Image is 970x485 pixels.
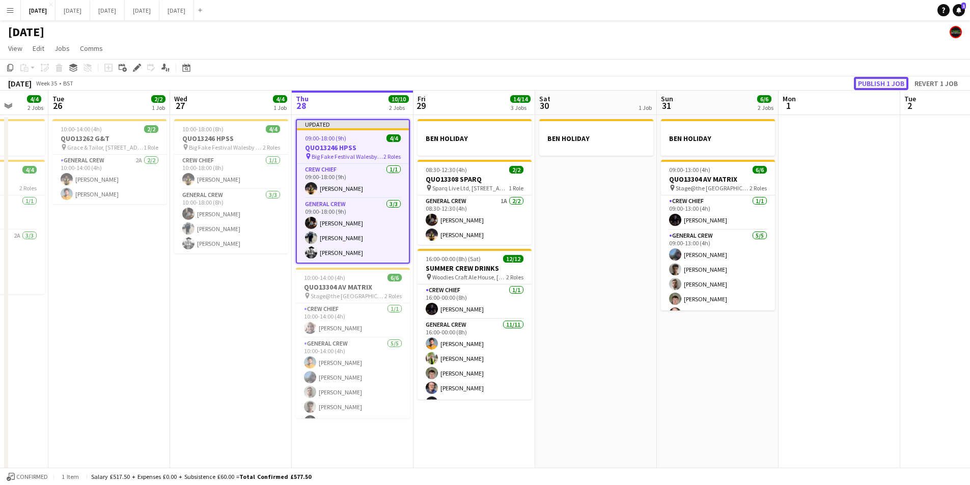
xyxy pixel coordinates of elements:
span: Sparq Live Ltd, [STREET_ADDRESS] [432,184,509,192]
app-user-avatar: KONNECT HQ [950,26,962,38]
h3: QUO13246 HPSS [174,134,288,143]
span: View [8,44,22,53]
span: 6/6 [757,95,771,103]
button: [DATE] [90,1,125,20]
span: Stage@the [GEOGRAPHIC_DATA] [STREET_ADDRESS] [676,184,750,192]
button: Revert 1 job [910,77,962,90]
span: Confirmed [16,473,48,480]
div: [DATE] [8,78,32,89]
span: Sun [661,94,673,103]
div: 1 Job [639,104,652,111]
app-card-role: Crew Chief1/116:00-00:00 (8h)[PERSON_NAME] [418,284,532,319]
span: Woodies Craft Ale House, [STREET_ADDRESS] [432,273,506,281]
app-card-role: General Crew3/310:00-18:00 (8h)[PERSON_NAME][PERSON_NAME][PERSON_NAME] [174,189,288,253]
h3: QUO13304 AV MATRIX [661,175,775,184]
span: Stage@the [GEOGRAPHIC_DATA] [STREET_ADDRESS] [311,292,384,300]
span: Edit [33,44,44,53]
span: 2 Roles [19,184,37,192]
h3: QUO13246 HPSS [297,143,409,152]
span: Tue [52,94,64,103]
app-job-card: 16:00-00:00 (8h) (Sat)12/12SUMMER CREW DRINKS Woodies Craft Ale House, [STREET_ADDRESS]2 RolesCre... [418,249,532,400]
app-job-card: 09:00-13:00 (4h)6/6QUO13304 AV MATRIX Stage@the [GEOGRAPHIC_DATA] [STREET_ADDRESS]2 RolesCrew Chi... [661,160,775,310]
button: Confirmed [5,471,49,482]
app-job-card: 10:00-18:00 (8h)4/4QUO13246 HPSS Big Fake Festival Walesby [STREET_ADDRESS]2 RolesCrew Chief1/110... [174,119,288,253]
a: 1 [953,4,965,16]
span: 4/4 [27,95,41,103]
span: 10:00-18:00 (8h) [182,125,224,133]
app-card-role: Crew Chief1/110:00-14:00 (4h)[PERSON_NAME] [296,303,410,338]
button: [DATE] [56,1,90,20]
h3: QUO13262 G&T [52,134,167,143]
a: View [4,42,26,55]
app-card-role: Crew Chief1/109:00-18:00 (9h)[PERSON_NAME] [297,164,409,198]
app-card-role: General Crew1A2/208:30-12:30 (4h)[PERSON_NAME][PERSON_NAME] [418,195,532,245]
span: Week 35 [34,79,59,87]
span: 29 [416,100,426,111]
span: 1 [961,3,966,9]
span: 16:00-00:00 (8h) (Sat) [426,255,481,263]
span: Tue [904,94,916,103]
span: 1 [781,100,796,111]
div: Updated [297,120,409,128]
div: Salary £517.50 + Expenses £0.00 + Subsistence £60.00 = [91,473,311,480]
button: [DATE] [21,1,56,20]
span: 2 Roles [384,292,402,300]
span: Big Fake Festival Walesby [STREET_ADDRESS] [312,153,383,160]
span: 4/4 [386,134,401,142]
app-card-role: Crew Chief1/110:00-18:00 (8h)[PERSON_NAME] [174,155,288,189]
span: 09:00-13:00 (4h) [669,166,710,174]
span: 6/6 [387,274,402,281]
span: 2 [903,100,916,111]
span: 2 Roles [506,273,523,281]
app-job-card: 10:00-14:00 (4h)6/6QUO13304 AV MATRIX Stage@the [GEOGRAPHIC_DATA] [STREET_ADDRESS]2 RolesCrew Chi... [296,268,410,418]
span: 2/2 [509,166,523,174]
span: Thu [296,94,309,103]
div: 3 Jobs [511,104,530,111]
span: Mon [783,94,796,103]
h3: QUO13304 AV MATRIX [296,282,410,292]
span: Fri [418,94,426,103]
span: 4/4 [273,95,287,103]
div: 1 Job [152,104,165,111]
span: Comms [80,44,103,53]
span: 10/10 [389,95,409,103]
span: 2 Roles [750,184,767,192]
app-card-role: General Crew2A2/210:00-14:00 (4h)[PERSON_NAME][PERSON_NAME] [52,155,167,204]
span: Jobs [54,44,70,53]
span: 31 [659,100,673,111]
span: 28 [294,100,309,111]
button: Publish 1 job [854,77,908,90]
app-job-card: Updated09:00-18:00 (9h)4/4QUO13246 HPSS Big Fake Festival Walesby [STREET_ADDRESS]2 RolesCrew Chi... [296,119,410,264]
div: 08:30-12:30 (4h)2/2QUO13308 SPARQ Sparq Live Ltd, [STREET_ADDRESS]1 RoleGeneral Crew1A2/208:30-12... [418,160,532,245]
a: Jobs [50,42,74,55]
a: Edit [29,42,48,55]
app-card-role: General Crew5/510:00-14:00 (4h)[PERSON_NAME][PERSON_NAME][PERSON_NAME][PERSON_NAME][PERSON_NAME] [296,338,410,432]
h3: QUO13308 SPARQ [418,175,532,184]
h3: BEN HOLIDAY [661,134,775,143]
span: 14/14 [510,95,531,103]
app-job-card: BEN HOLIDAY [661,119,775,156]
app-job-card: 10:00-14:00 (4h)2/2QUO13262 G&T Grace & Tailor, [STREET_ADDRESS]1 RoleGeneral Crew2A2/210:00-14:0... [52,119,167,204]
span: 08:30-12:30 (4h) [426,166,467,174]
span: 26 [51,100,64,111]
a: Comms [76,42,107,55]
div: 2 Jobs [27,104,43,111]
h3: SUMMER CREW DRINKS [418,264,532,273]
button: [DATE] [159,1,194,20]
app-card-role: General Crew3/309:00-18:00 (9h)[PERSON_NAME][PERSON_NAME][PERSON_NAME] [297,198,409,263]
app-job-card: BEN HOLIDAY [539,119,653,156]
span: Wed [174,94,187,103]
app-card-role: General Crew5/509:00-13:00 (4h)[PERSON_NAME][PERSON_NAME][PERSON_NAME][PERSON_NAME][PERSON_NAME] [661,230,775,324]
h1: [DATE] [8,24,44,40]
span: 2/2 [144,125,158,133]
span: 4/4 [22,166,37,174]
div: 1 Job [273,104,287,111]
span: 09:00-18:00 (9h) [305,134,346,142]
div: BEN HOLIDAY [418,119,532,156]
